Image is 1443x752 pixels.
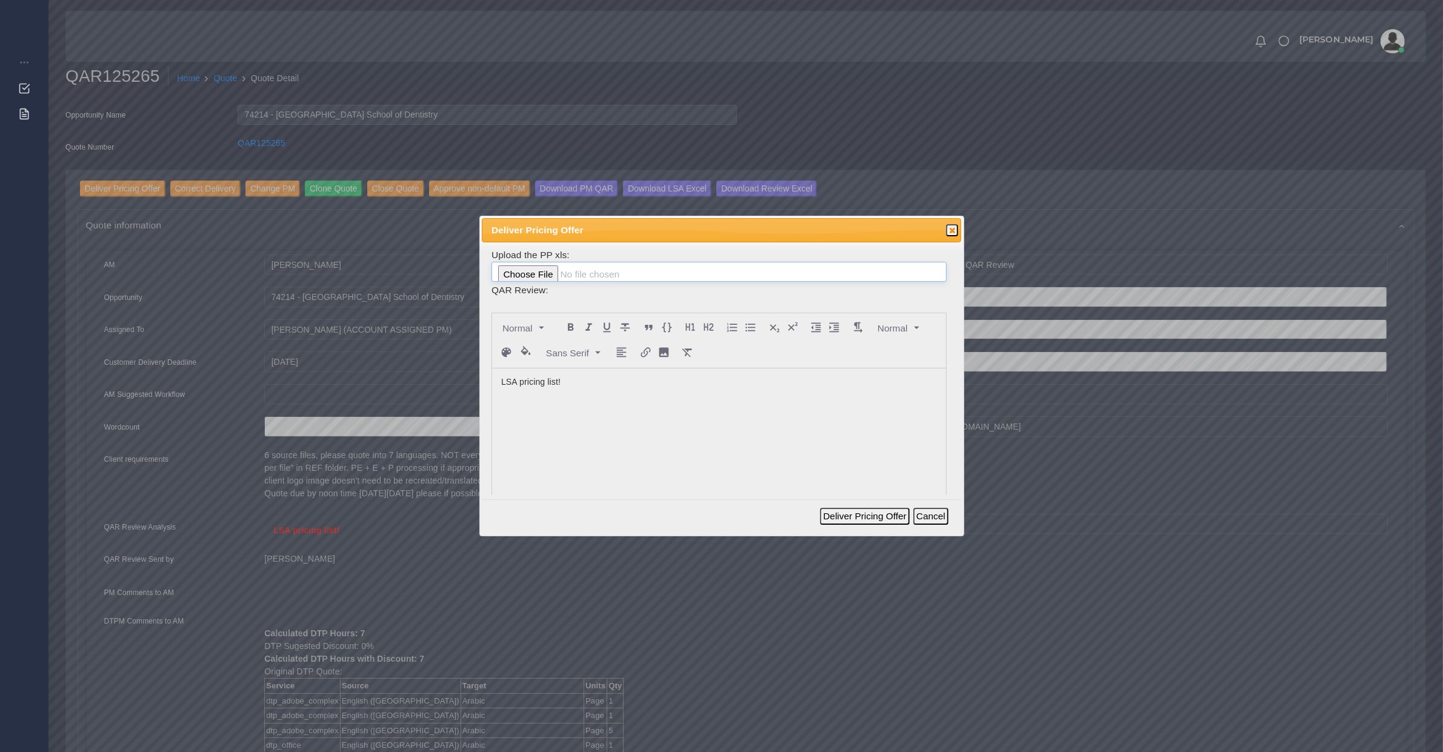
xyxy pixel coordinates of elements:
td: QAR Review: [491,282,947,298]
p: LSA pricing list! [501,376,937,388]
button: Cancel [913,508,948,525]
span: Deliver Pricing Offer [492,223,905,237]
button: Deliver Pricing Offer [820,508,909,525]
button: Close [946,224,958,236]
td: Upload the PP xls: [491,247,947,283]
